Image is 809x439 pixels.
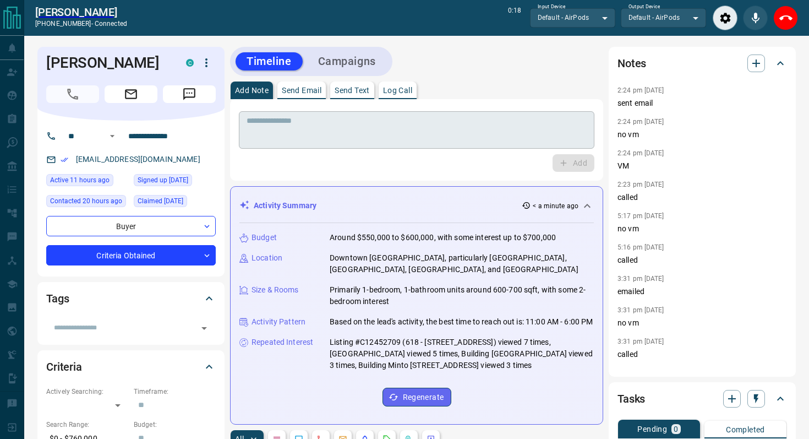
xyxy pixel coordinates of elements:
[105,85,157,103] span: Email
[46,354,216,380] div: Criteria
[252,232,277,243] p: Budget
[46,245,216,265] div: Criteria Obtained
[46,216,216,236] div: Buyer
[637,425,667,433] p: Pending
[134,420,216,430] p: Budget:
[617,181,664,188] p: 2:23 pm [DATE]
[46,85,99,103] span: Call
[46,358,82,376] h2: Criteria
[533,201,578,211] p: < a minute ago
[106,129,119,143] button: Open
[617,369,664,377] p: 3:30 pm [DATE]
[617,55,646,72] h2: Notes
[330,337,594,371] p: Listing #C12452709 (618 - [STREET_ADDRESS]) viewed 7 times, [GEOGRAPHIC_DATA] viewed 5 times, Bui...
[252,284,299,296] p: Size & Rooms
[617,349,787,360] p: called
[726,426,765,433] p: Completed
[138,175,188,186] span: Signed up [DATE]
[330,232,556,243] p: Around $550,000 to $600,000, with some interest up to $700,000
[46,54,170,72] h1: [PERSON_NAME]
[307,52,387,71] button: Campaigns
[50,196,122,207] span: Contacted 20 hours ago
[236,52,303,71] button: Timeline
[617,223,787,235] p: no vm
[196,321,212,336] button: Open
[46,420,128,430] p: Search Range:
[530,8,615,27] div: Default - AirPods
[46,195,128,210] div: Tue Oct 14 2025
[134,195,216,210] div: Tue Jun 18 2024
[35,19,127,29] p: [PHONE_NUMBER] -
[46,290,69,307] h2: Tags
[617,192,787,203] p: called
[508,6,521,30] p: 0:18
[617,97,787,109] p: sent email
[335,86,370,94] p: Send Text
[330,252,594,275] p: Downtown [GEOGRAPHIC_DATA], particularly [GEOGRAPHIC_DATA], [GEOGRAPHIC_DATA], [GEOGRAPHIC_DATA],...
[134,174,216,189] div: Mon May 13 2024
[76,155,200,164] a: [EMAIL_ADDRESS][DOMAIN_NAME]
[134,387,216,397] p: Timeframe:
[330,284,594,307] p: Primarily 1-bedroom, 1-bathroom units around 600-700 sqft, with some 2-bedroom interest
[617,386,787,412] div: Tasks
[617,306,664,314] p: 3:31 pm [DATE]
[282,86,321,94] p: Send Email
[628,3,660,10] label: Output Device
[138,196,183,207] span: Claimed [DATE]
[46,285,216,312] div: Tags
[617,149,664,157] p: 2:24 pm [DATE]
[617,160,787,172] p: VM
[252,316,305,328] p: Activity Pattern
[617,50,787,77] div: Notes
[617,286,787,297] p: emailed
[713,6,737,30] div: Audio Settings
[617,118,664,126] p: 2:24 pm [DATE]
[617,212,664,220] p: 5:17 pm [DATE]
[186,59,194,67] div: condos.ca
[538,3,566,10] label: Input Device
[617,275,664,283] p: 3:31 pm [DATE]
[617,317,787,329] p: no vm
[743,6,768,30] div: Mute
[239,196,594,216] div: Activity Summary< a minute ago
[617,254,787,266] p: called
[617,338,664,345] p: 3:31 pm [DATE]
[252,252,282,264] p: Location
[617,86,664,94] p: 2:24 pm [DATE]
[617,390,645,408] h2: Tasks
[235,86,269,94] p: Add Note
[252,337,313,348] p: Repeated Interest
[383,86,412,94] p: Log Call
[330,316,593,328] p: Based on the lead's activity, the best time to reach out is: 11:00 AM - 6:00 PM
[382,388,451,407] button: Regenerate
[254,200,316,212] p: Activity Summary
[674,425,678,433] p: 0
[773,6,798,30] div: End Call
[617,243,664,251] p: 5:16 pm [DATE]
[46,174,128,189] div: Wed Oct 15 2025
[35,6,127,19] a: [PERSON_NAME]
[61,156,68,164] svg: Email Verified
[95,20,127,28] span: connected
[621,8,706,27] div: Default - AirPods
[50,175,110,186] span: Active 11 hours ago
[617,129,787,140] p: no vm
[163,85,216,103] span: Message
[46,387,128,397] p: Actively Searching:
